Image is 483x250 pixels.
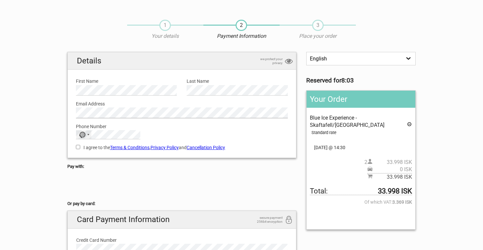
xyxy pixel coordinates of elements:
[127,33,203,40] p: Your details
[250,57,283,65] span: we protect your privacy
[378,188,412,195] strong: 33.998 ISK
[285,216,293,225] i: 256bit encryption
[310,115,384,128] span: Blue Ice Experience - Skaftafell/[GEOGRAPHIC_DATA]
[68,52,296,70] h2: Details
[373,173,412,181] span: 33.998 ISK
[341,77,354,84] strong: 8:03
[392,198,412,206] strong: 3.369 ISK
[236,20,247,31] span: 2
[67,163,296,170] h5: Pay with:
[306,77,416,84] h3: Reserved for
[76,10,83,18] button: Open LiveChat chat widget
[280,33,356,40] p: Place your order
[364,159,412,166] span: 2 person(s)
[310,144,412,151] span: [DATE] @ 14:30
[310,198,412,206] span: Of which VAT:
[9,11,74,17] p: We're away right now. Please check back later!
[67,200,296,207] h5: Or pay by card:
[367,166,412,173] span: Pickup price
[307,91,415,108] h2: Your Order
[310,188,412,195] span: Total to be paid
[367,173,412,181] span: Subtotal
[187,78,287,85] label: Last Name
[110,145,149,150] a: Terms & Conditions
[76,237,287,244] label: Credit Card Number
[76,144,288,151] label: I agree to the , and
[76,78,177,85] label: First Name
[373,166,412,173] span: 0 ISK
[311,129,412,136] div: Standard rate
[203,33,280,40] p: Payment Information
[76,123,288,130] label: Phone Number
[373,159,412,166] span: 33.998 ISK
[250,216,283,224] span: secure payment 256bit encryption
[187,145,225,150] a: Cancellation Policy
[67,179,126,192] iframe: Beveiligd frame voor betaalknop
[312,20,324,31] span: 3
[76,130,93,139] button: Selected country
[68,211,296,228] h2: Card Payment Information
[76,100,288,107] label: Email Address
[159,20,171,31] span: 1
[285,57,293,66] i: privacy protection
[150,145,179,150] a: Privacy Policy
